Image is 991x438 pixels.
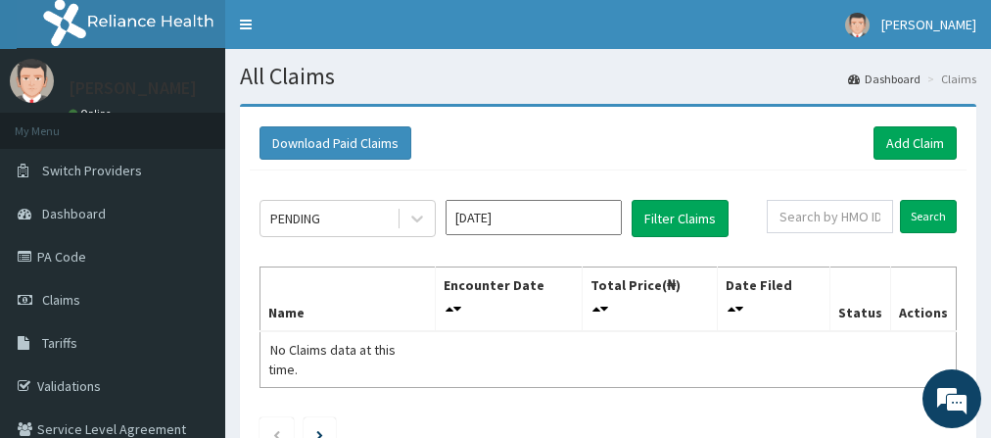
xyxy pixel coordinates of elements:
[268,341,396,378] span: No Claims data at this time.
[900,200,957,233] input: Search
[42,334,77,352] span: Tariffs
[767,200,893,233] input: Search by HMO ID
[446,200,622,235] input: Select Month and Year
[848,71,920,87] a: Dashboard
[42,291,80,309] span: Claims
[42,162,142,179] span: Switch Providers
[829,268,890,332] th: Status
[632,200,729,237] button: Filter Claims
[873,126,957,160] a: Add Claim
[240,64,976,89] h1: All Claims
[69,107,116,121] a: Online
[260,126,411,160] button: Download Paid Claims
[42,205,106,222] span: Dashboard
[922,71,976,87] li: Claims
[582,268,718,332] th: Total Price(₦)
[881,16,976,33] span: [PERSON_NAME]
[260,268,436,332] th: Name
[69,79,197,97] p: [PERSON_NAME]
[435,268,582,332] th: Encounter Date
[890,268,956,332] th: Actions
[270,209,320,228] div: PENDING
[718,268,830,332] th: Date Filed
[10,59,54,103] img: User Image
[845,13,870,37] img: User Image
